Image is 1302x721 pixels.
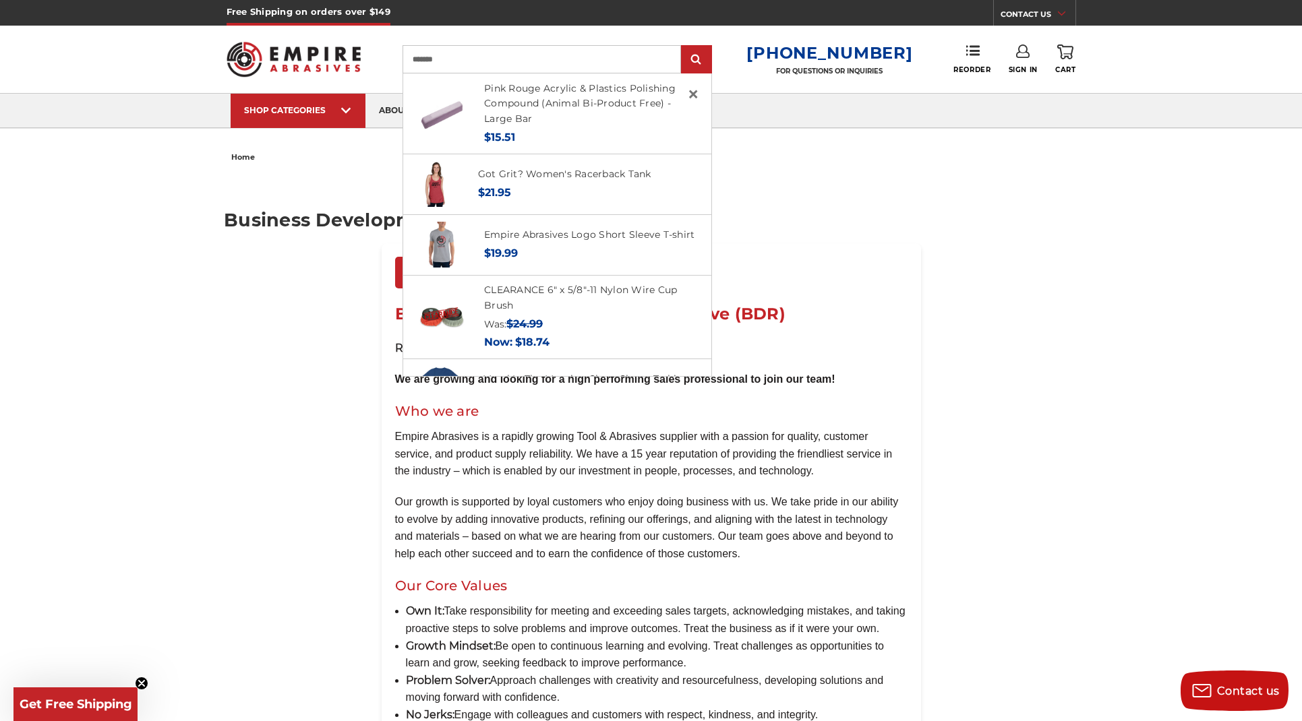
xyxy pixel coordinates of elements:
span: $21.95 [478,186,511,199]
strong: No Jerks: [406,708,454,721]
a: CONTACT US [1001,7,1075,26]
p: FOR QUESTIONS OR INQUIRIES [746,67,912,75]
b: We are growing and looking for a high performing sales professional to join our team! [395,373,835,385]
strong: Reports To: [395,342,455,354]
a: Empire Abrasives Logo Short Sleeve T-shirt [484,228,695,241]
p: Our growth is supported by loyal customers who enjoy doing business with us. We take pride in our... [395,493,908,562]
span: Now: [484,336,512,348]
strong: Growth Mindset: [406,639,496,652]
span: $18.74 [515,336,550,348]
a: Pink Rouge Acrylic & Plastics Polishing Compound (Animal Bi-Product Free) - Large Bar [484,82,676,125]
span: Sign In [1009,65,1038,74]
span: home [231,152,255,162]
a: [PHONE_NUMBER] [746,43,912,63]
span: $15.51 [484,131,515,144]
li: Be open to continuous learning and evolving. Treat challenges as opportunities to learn and grow,... [406,637,908,672]
a: Metal In The Morning Short Sleeve T-shirt [483,373,685,385]
a: Got Grit? Women's Racerback Tank [478,168,651,180]
span: Cart [1055,65,1075,74]
img: Vintage Red Empire Abrasives Got Grit Women's Tank top - on model [413,161,458,207]
span: Reorder [953,65,990,74]
p: Sales Manager [395,340,908,357]
span: $24.99 [506,317,543,330]
a: about us [365,94,436,128]
strong: Own It: [406,604,444,617]
img: Empire Abrasives logo short sleeve tee shirt - Heather Grey - On model [419,222,465,268]
span: Get Free Shipping [20,697,132,712]
img: CLEARANCE 6" x 5/8"-11 Nylon Wire Cup Brush [419,294,465,340]
a: Close [682,84,704,105]
button: Contact us [1181,670,1289,711]
a: Cart [1055,44,1075,74]
span: Contact us [1217,685,1280,697]
div: Get Free ShippingClose teaser [13,687,138,721]
p: Empire Abrasives is a rapidly growing Tool & Abrasives supplier with a passion for quality, custo... [395,428,908,480]
li: Approach challenges with creativity and resourcefulness, developing solutions and moving forward ... [406,672,908,706]
button: Close teaser [135,677,148,690]
a: Reorder [953,44,990,73]
a: Apply Now [395,257,492,288]
h2: Our Core Values [395,575,908,596]
li: Take responsibility for meeting and exceeding sales targets, acknowledging mistakes, and taking p... [406,602,908,637]
strong: Problem Solver: [406,674,490,687]
img: Empire Abrasives Unisex Tshirt - Metal in the Morning - Royal Blue - Flat [417,366,463,412]
input: Submit [683,46,710,73]
a: CLEARANCE 6" x 5/8"-11 Nylon Wire Cup Brush [484,284,677,311]
img: Pink Plastic Polishing Compound [419,90,465,136]
h2: Who we are [395,401,908,421]
img: Empire Abrasives [227,33,361,86]
div: SHOP CATEGORIES [244,105,352,115]
span: × [687,81,699,107]
h1: Business Development Representative [224,211,1078,229]
span: $19.99 [484,247,518,259]
div: Was: [484,315,696,333]
h1: Business Development Representative (BDR) [395,302,908,326]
